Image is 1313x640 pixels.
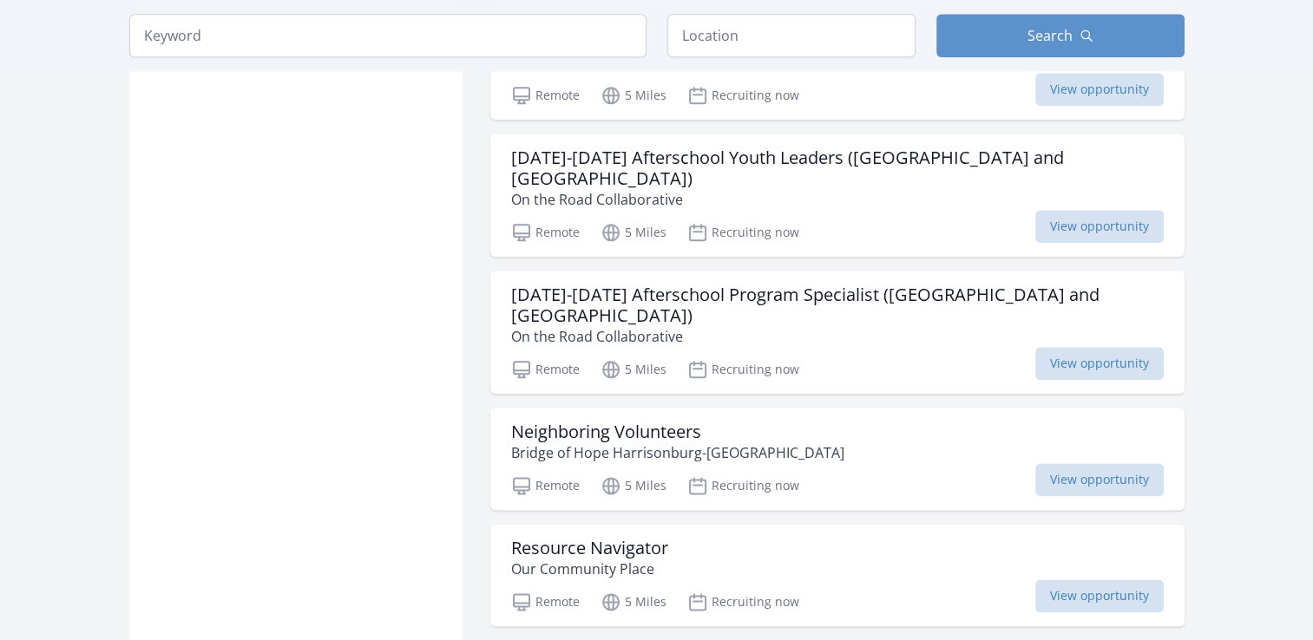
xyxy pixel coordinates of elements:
p: 5 Miles [601,591,666,612]
p: Recruiting now [687,359,799,380]
h3: [DATE]-[DATE] Afterschool Program Specialist ([GEOGRAPHIC_DATA] and [GEOGRAPHIC_DATA]) [511,284,1164,326]
span: View opportunity [1035,347,1164,380]
p: Bridge of Hope Harrisonburg-[GEOGRAPHIC_DATA] [511,442,844,463]
a: [DATE]-[DATE] Afterschool Program Specialist ([GEOGRAPHIC_DATA] and [GEOGRAPHIC_DATA]) On the Roa... [490,271,1185,394]
h3: Neighboring Volunteers [511,421,844,442]
input: Location [667,14,916,57]
h3: [DATE]-[DATE] Afterschool Youth Leaders ([GEOGRAPHIC_DATA] and [GEOGRAPHIC_DATA]) [511,147,1164,189]
a: Neighboring Volunteers Bridge of Hope Harrisonburg-[GEOGRAPHIC_DATA] Remote 5 Miles Recruiting no... [490,408,1185,510]
input: Keyword [129,14,647,57]
p: 5 Miles [601,85,666,106]
h3: Resource Navigator [511,538,668,558]
p: Remote [511,85,580,106]
p: 5 Miles [601,359,666,380]
p: Remote [511,475,580,496]
p: Recruiting now [687,222,799,243]
p: Remote [511,222,580,243]
p: Remote [511,591,580,612]
p: Recruiting now [687,591,799,612]
p: On the Road Collaborative [511,326,1164,347]
p: Remote [511,359,580,380]
button: Search [936,14,1185,57]
p: Recruiting now [687,85,799,106]
span: View opportunity [1035,579,1164,612]
span: Search [1027,25,1073,46]
p: 5 Miles [601,475,666,496]
a: [DATE]-[DATE] Afterschool Youth Leaders ([GEOGRAPHIC_DATA] and [GEOGRAPHIC_DATA]) On the Road Col... [490,134,1185,257]
p: On the Road Collaborative [511,189,1164,210]
span: View opportunity [1035,73,1164,106]
p: 5 Miles [601,222,666,243]
span: View opportunity [1035,463,1164,496]
a: Resource Navigator Our Community Place Remote 5 Miles Recruiting now View opportunity [490,524,1185,626]
p: Recruiting now [687,475,799,496]
p: Our Community Place [511,558,668,579]
span: View opportunity [1035,210,1164,243]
